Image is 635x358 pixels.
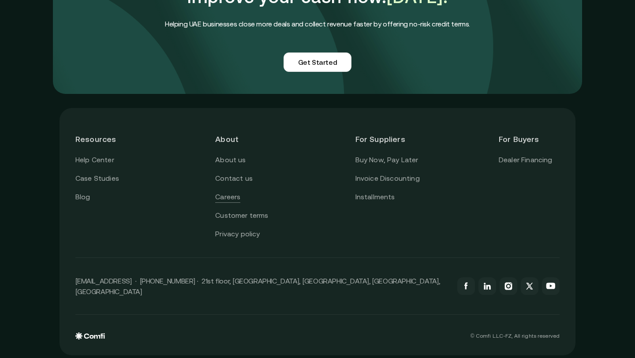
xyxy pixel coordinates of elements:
p: [EMAIL_ADDRESS] · [PHONE_NUMBER] · 21st floor, [GEOGRAPHIC_DATA], [GEOGRAPHIC_DATA], [GEOGRAPHIC_... [75,276,448,297]
a: Contact us [215,173,253,184]
header: Resources [75,124,136,154]
a: Customer terms [215,210,268,221]
img: comfi logo [75,332,105,339]
a: Buy Now, Pay Later [355,154,418,166]
header: About [215,124,276,154]
header: For Buyers [499,124,560,154]
a: Dealer Financing [499,154,553,166]
a: Get Started [284,52,352,72]
h4: Helping UAE businesses close more deals and collect revenue faster by offering no-risk credit terms. [165,18,470,30]
a: Case Studies [75,173,119,184]
a: Blog [75,191,90,203]
a: Careers [215,191,240,203]
a: About us [215,154,246,166]
a: Invoice Discounting [355,173,420,184]
p: © Comfi L.L.C-FZ, All rights reserved [471,333,560,339]
a: Privacy policy [215,228,260,240]
a: Help Center [75,154,114,166]
a: Installments [355,191,395,203]
header: For Suppliers [355,124,420,154]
